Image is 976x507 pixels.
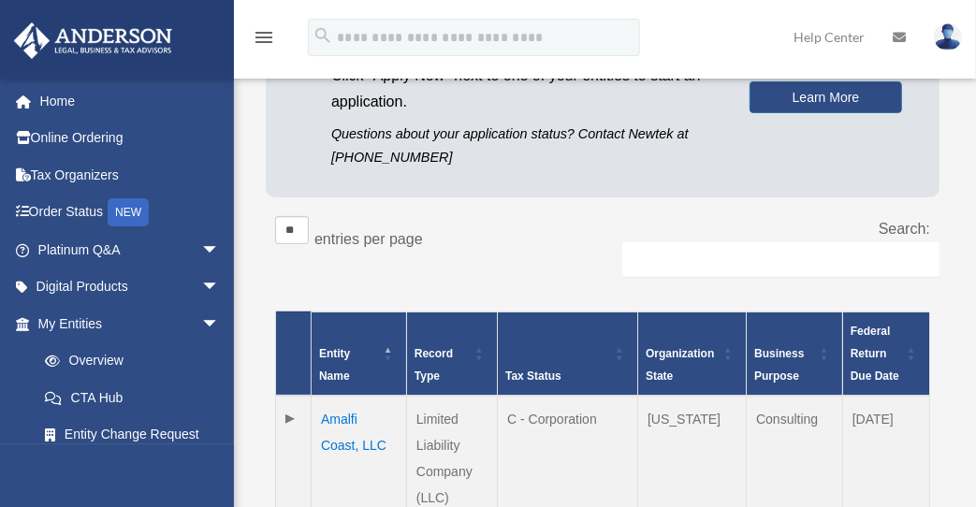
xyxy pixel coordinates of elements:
a: Platinum Q&Aarrow_drop_down [13,231,248,268]
a: Digital Productsarrow_drop_down [13,268,248,306]
span: Entity Name [319,347,350,383]
a: CTA Hub [26,379,239,416]
span: Tax Status [505,369,561,383]
span: Federal Return Due Date [851,325,899,383]
label: entries per page [314,231,423,247]
span: Record Type [415,347,453,383]
p: Click "Apply Now" next to one of your entities to start an application. [331,63,721,115]
i: search [313,25,333,46]
i: menu [253,26,275,49]
p: Questions about your application status? Contact Newtek at [PHONE_NUMBER] [331,123,721,169]
th: Organization State: Activate to sort [638,311,747,396]
span: arrow_drop_down [201,305,239,343]
a: Tax Organizers [13,156,248,194]
th: Tax Status: Activate to sort [498,311,638,396]
a: Overview [26,342,229,380]
label: Search: [879,221,930,237]
th: Entity Name: Activate to invert sorting [312,311,407,396]
a: Order StatusNEW [13,194,248,232]
img: Anderson Advisors Platinum Portal [8,22,178,59]
a: Online Ordering [13,120,248,157]
a: Home [13,82,248,120]
th: Federal Return Due Date: Activate to sort [842,311,929,396]
span: Organization State [646,347,714,383]
span: arrow_drop_down [201,268,239,307]
span: arrow_drop_down [201,231,239,269]
span: Business Purpose [754,347,804,383]
a: Entity Change Request [26,416,239,454]
a: My Entitiesarrow_drop_down [13,305,239,342]
th: Record Type: Activate to sort [406,311,497,396]
div: NEW [108,198,149,226]
a: menu [253,33,275,49]
a: Learn More [750,81,902,113]
th: Business Purpose: Activate to sort [747,311,843,396]
img: User Pic [934,23,962,51]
